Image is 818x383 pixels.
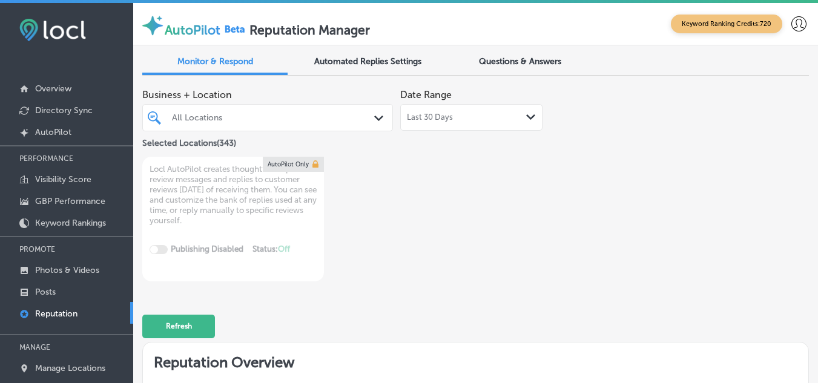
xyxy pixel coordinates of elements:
[35,265,99,275] p: Photos & Videos
[172,113,375,123] div: All Locations
[314,56,421,67] span: Automated Replies Settings
[407,113,453,122] span: Last 30 Days
[35,363,105,373] p: Manage Locations
[143,342,808,378] h2: Reputation Overview
[35,105,93,116] p: Directory Sync
[35,127,71,137] p: AutoPilot
[35,287,56,297] p: Posts
[35,218,106,228] p: Keyword Rankings
[142,89,393,100] span: Business + Location
[35,174,91,185] p: Visibility Score
[142,315,215,338] button: Refresh
[220,22,249,35] img: Beta
[142,133,236,148] p: Selected Locations ( 343 )
[479,56,561,67] span: Questions & Answers
[671,15,782,33] span: Keyword Ranking Credits: 720
[35,309,78,319] p: Reputation
[35,196,105,206] p: GBP Performance
[35,83,71,94] p: Overview
[400,89,452,100] label: Date Range
[249,22,370,38] label: Reputation Manager
[177,56,253,67] span: Monitor & Respond
[165,22,220,38] label: AutoPilot
[140,13,165,38] img: autopilot-icon
[19,19,86,41] img: fda3e92497d09a02dc62c9cd864e3231.png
